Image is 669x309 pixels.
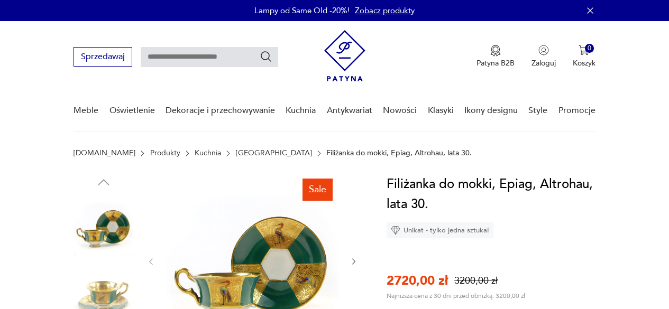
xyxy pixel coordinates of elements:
a: [DOMAIN_NAME] [74,149,135,157]
img: Ikonka użytkownika [538,45,549,55]
button: Sprzedawaj [74,47,132,67]
a: Kuchnia [286,90,316,131]
a: Promocje [558,90,595,131]
a: Ikona medaluPatyna B2B [476,45,515,68]
h1: Filiżanka do mokki, Epiag, Altrohau, lata 30. [387,174,595,214]
button: Patyna B2B [476,45,515,68]
a: Kuchnia [195,149,221,157]
p: Koszyk [573,58,595,68]
div: 0 [585,44,594,53]
button: Szukaj [260,50,272,63]
a: Meble [74,90,98,131]
a: Klasyki [428,90,454,131]
a: Nowości [383,90,417,131]
a: Ikony designu [464,90,518,131]
p: Filiżanka do mokki, Epiag, Altrohau, lata 30. [326,149,472,157]
a: Produkty [150,149,180,157]
p: Patyna B2B [476,58,515,68]
img: Ikona diamentu [391,226,400,235]
a: Style [528,90,547,131]
a: Sprzedawaj [74,54,132,61]
a: Antykwariat [327,90,372,131]
a: Zobacz produkty [355,5,415,16]
button: Zaloguj [531,45,556,68]
p: Lampy od Same Old -20%! [254,5,350,16]
img: Zdjęcie produktu Filiżanka do mokki, Epiag, Altrohau, lata 30. [74,195,134,256]
div: Unikat - tylko jedna sztuka! [387,222,493,238]
img: Ikona koszyka [579,45,589,55]
a: [GEOGRAPHIC_DATA] [236,149,312,157]
button: 0Koszyk [573,45,595,68]
p: 2720,00 zł [387,272,448,289]
a: Dekoracje i przechowywanie [166,90,275,131]
p: 3200,00 zł [454,274,498,287]
p: Najniższa cena z 30 dni przed obniżką: 3200,00 zł [387,292,525,300]
p: Zaloguj [531,58,556,68]
img: Ikona medalu [490,45,501,57]
img: Patyna - sklep z meblami i dekoracjami vintage [324,30,365,81]
a: Oświetlenie [109,90,155,131]
div: Sale [303,179,333,201]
